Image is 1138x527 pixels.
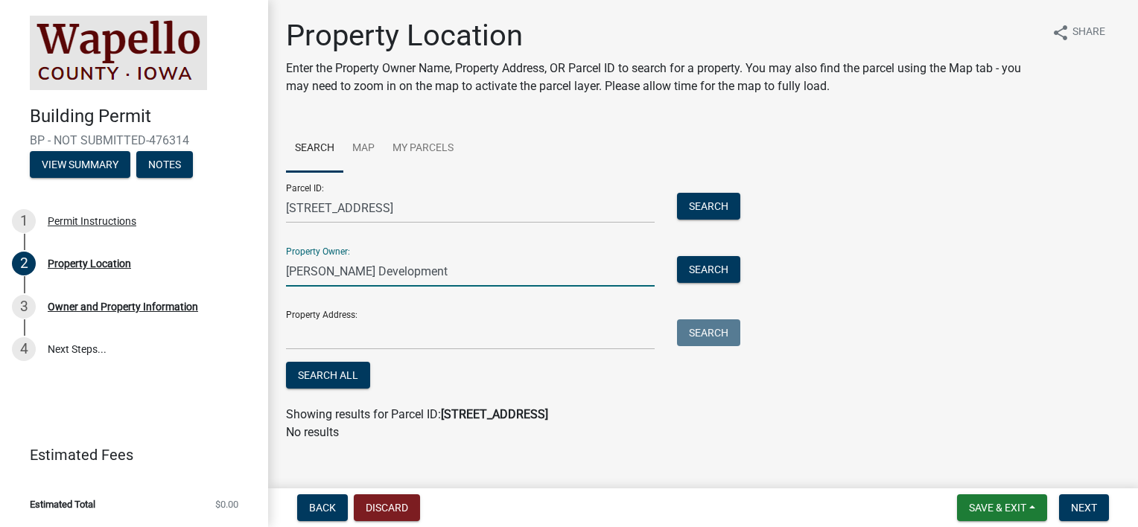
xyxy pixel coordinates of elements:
[1059,494,1109,521] button: Next
[677,256,740,283] button: Search
[48,258,131,269] div: Property Location
[286,60,1040,95] p: Enter the Property Owner Name, Property Address, OR Parcel ID to search for a property. You may a...
[48,216,136,226] div: Permit Instructions
[30,159,130,171] wm-modal-confirm: Summary
[286,125,343,173] a: Search
[30,16,207,90] img: Wapello County, Iowa
[136,159,193,171] wm-modal-confirm: Notes
[677,193,740,220] button: Search
[441,407,548,421] strong: [STREET_ADDRESS]
[957,494,1047,521] button: Save & Exit
[30,151,130,178] button: View Summary
[12,440,244,470] a: Estimated Fees
[12,337,36,361] div: 4
[354,494,420,521] button: Discard
[1071,502,1097,514] span: Next
[286,362,370,389] button: Search All
[286,406,1120,424] div: Showing results for Parcel ID:
[12,252,36,275] div: 2
[215,499,238,509] span: $0.00
[384,125,462,173] a: My Parcels
[286,424,1120,441] p: No results
[30,106,256,127] h4: Building Permit
[48,301,198,312] div: Owner and Property Information
[343,125,384,173] a: Map
[12,209,36,233] div: 1
[1052,24,1069,42] i: share
[309,502,336,514] span: Back
[12,295,36,319] div: 3
[30,499,95,509] span: Estimated Total
[1072,24,1105,42] span: Share
[1040,18,1117,47] button: shareShare
[286,18,1040,54] h1: Property Location
[136,151,193,178] button: Notes
[30,133,238,147] span: BP - NOT SUBMITTED-476314
[969,502,1026,514] span: Save & Exit
[297,494,348,521] button: Back
[677,319,740,346] button: Search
